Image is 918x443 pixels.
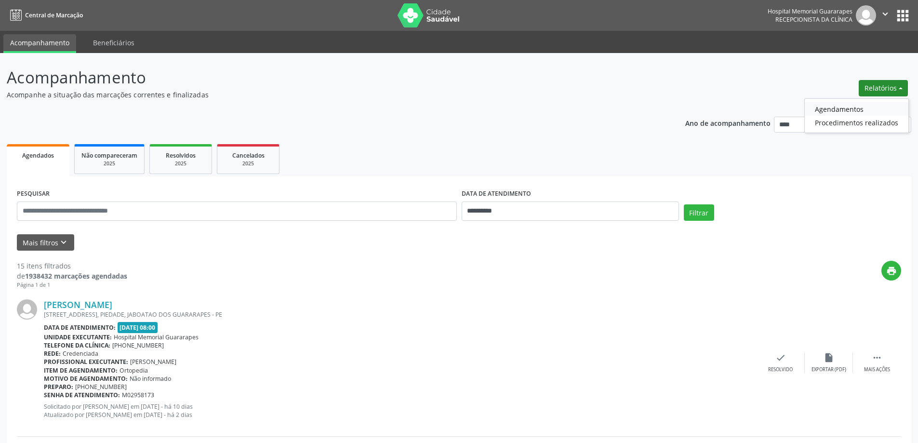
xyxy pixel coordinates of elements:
[894,7,911,24] button: apps
[81,160,137,167] div: 2025
[63,349,98,358] span: Credenciada
[75,383,127,391] span: [PHONE_NUMBER]
[44,375,128,383] b: Motivo de agendamento:
[118,322,158,333] span: [DATE] 08:00
[44,403,757,419] p: Solicitado por [PERSON_NAME] em [DATE] - há 10 dias Atualizado por [PERSON_NAME] em [DATE] - há 2...
[876,5,894,26] button: 
[812,366,846,373] div: Exportar (PDF)
[17,261,127,271] div: 15 itens filtrados
[17,281,127,289] div: Página 1 de 1
[44,333,112,341] b: Unidade executante:
[7,66,640,90] p: Acompanhamento
[112,341,164,349] span: [PHONE_NUMBER]
[130,358,176,366] span: [PERSON_NAME]
[7,90,640,100] p: Acompanhe a situação das marcações correntes e finalizadas
[17,299,37,320] img: img
[130,375,171,383] span: Não informado
[685,117,771,129] p: Ano de acompanhamento
[872,352,882,363] i: 
[3,34,76,53] a: Acompanhamento
[224,160,272,167] div: 2025
[824,352,834,363] i: insert_drive_file
[166,151,196,160] span: Resolvidos
[232,151,265,160] span: Cancelados
[114,333,199,341] span: Hospital Memorial Guararapes
[44,358,128,366] b: Profissional executante:
[44,383,73,391] b: Preparo:
[157,160,205,167] div: 2025
[44,323,116,332] b: Data de atendimento:
[44,341,110,349] b: Telefone da clínica:
[122,391,154,399] span: M02958173
[44,349,61,358] b: Rede:
[44,366,118,375] b: Item de agendamento:
[856,5,876,26] img: img
[58,237,69,248] i: keyboard_arrow_down
[17,234,74,251] button: Mais filtroskeyboard_arrow_down
[881,261,901,281] button: print
[25,11,83,19] span: Central de Marcação
[81,151,137,160] span: Não compareceram
[44,299,112,310] a: [PERSON_NAME]
[22,151,54,160] span: Agendados
[7,7,83,23] a: Central de Marcação
[775,15,852,24] span: Recepcionista da clínica
[880,9,891,19] i: 
[120,366,148,375] span: Ortopedia
[684,204,714,221] button: Filtrar
[768,366,793,373] div: Resolvido
[805,102,908,116] a: Agendamentos
[805,116,908,129] a: Procedimentos realizados
[86,34,141,51] a: Beneficiários
[768,7,852,15] div: Hospital Memorial Guararapes
[859,80,908,96] button: Relatórios
[44,391,120,399] b: Senha de atendimento:
[864,366,890,373] div: Mais ações
[462,187,531,201] label: DATA DE ATENDIMENTO
[17,187,50,201] label: PESQUISAR
[25,271,127,281] strong: 1938432 marcações agendadas
[44,310,757,319] div: [STREET_ADDRESS], PIEDADE, JABOATAO DOS GUARARAPES - PE
[886,266,897,276] i: print
[775,352,786,363] i: check
[17,271,127,281] div: de
[804,98,909,133] ul: Relatórios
